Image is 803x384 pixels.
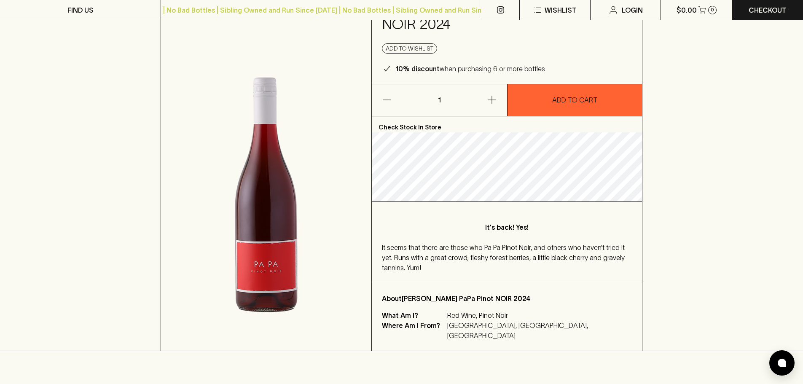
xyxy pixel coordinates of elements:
span: It seems that there are those who Pa Pa Pinot Noir, and others who haven’t tried it yet. Runs wit... [382,244,625,271]
p: FIND US [67,5,94,15]
p: It's back! Yes! [399,222,615,232]
button: Add to wishlist [382,43,437,54]
p: Check Stock In Store [372,116,642,132]
p: 0 [711,8,714,12]
p: [GEOGRAPHIC_DATA], [GEOGRAPHIC_DATA], [GEOGRAPHIC_DATA] [447,320,622,341]
p: Checkout [749,5,787,15]
p: Login [622,5,643,15]
p: when purchasing 6 or more bottles [395,64,545,74]
button: ADD TO CART [508,84,642,116]
img: 22027.png [161,16,371,351]
b: 10% discount [395,65,440,73]
p: Wishlist [545,5,577,15]
p: About [PERSON_NAME] PaPa Pinot NOIR 2024 [382,293,632,303]
p: Red Wine, Pinot Noir [447,310,622,320]
p: $0.00 [677,5,697,15]
p: 1 [429,84,449,116]
p: What Am I? [382,310,445,320]
p: ADD TO CART [552,95,597,105]
p: Where Am I From? [382,320,445,341]
img: bubble-icon [778,359,786,367]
